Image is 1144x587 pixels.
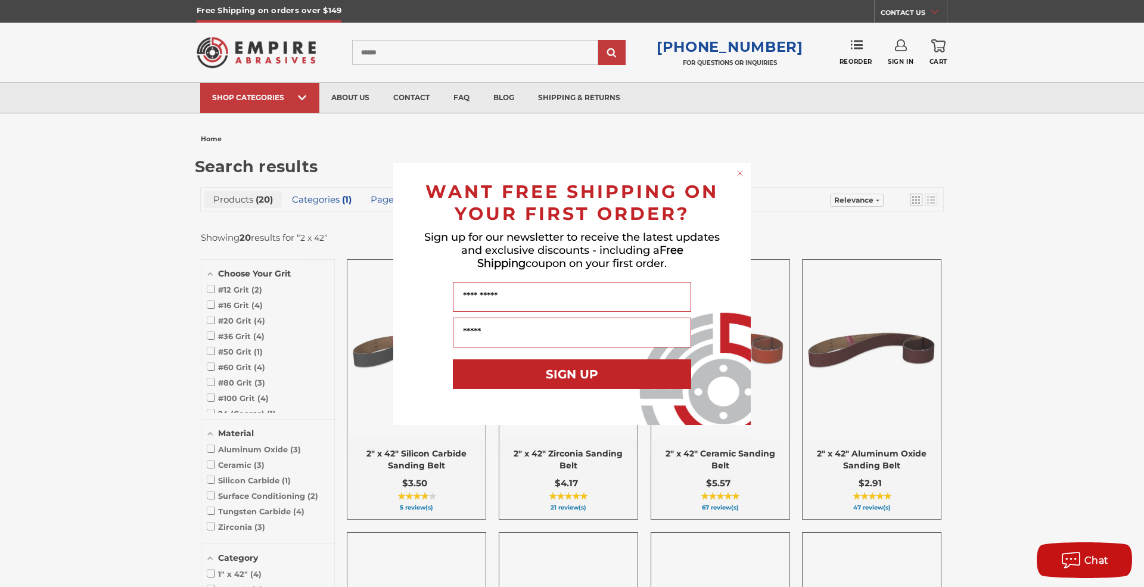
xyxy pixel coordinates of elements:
[424,231,720,270] span: Sign up for our newsletter to receive the latest updates and exclusive discounts - including a co...
[453,359,691,389] button: SIGN UP
[477,244,683,270] span: Free Shipping
[1084,555,1109,566] span: Chat
[734,167,746,179] button: Close dialog
[425,181,719,225] span: WANT FREE SHIPPING ON YOUR FIRST ORDER?
[1037,542,1132,578] button: Chat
